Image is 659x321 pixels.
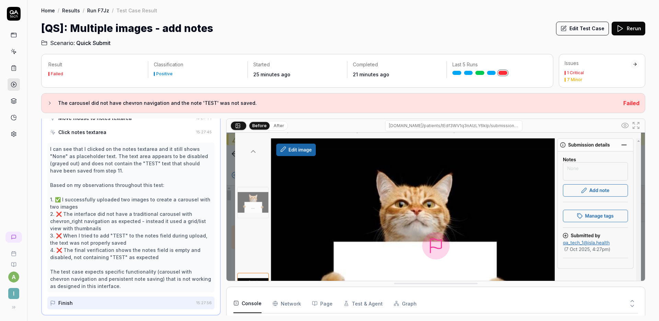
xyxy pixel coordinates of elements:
[612,22,645,35] button: Rerun
[48,61,142,68] p: Result
[623,100,639,107] span: Failed
[3,245,24,256] a: Book a call with us
[567,78,582,82] div: 7 Minor
[556,22,609,35] button: Edit Test Case
[253,71,290,77] time: 25 minutes ago
[112,7,114,14] div: /
[58,7,59,14] div: /
[312,294,333,313] button: Page
[41,7,55,14] a: Home
[565,60,631,67] div: Issues
[156,72,173,76] div: Positive
[452,61,541,68] p: Last 5 Runs
[47,99,618,107] button: The carousel did not have chevron navigation and the note 'TEST' was not saved.
[83,7,84,14] div: /
[5,232,22,243] a: New conversation
[87,7,109,14] a: Run F7Jz
[62,7,80,14] a: Results
[250,122,270,129] button: Before
[3,283,24,300] button: I
[3,256,24,267] a: Documentation
[344,294,383,313] button: Test & Agent
[50,145,212,290] div: I can see that I clicked on the notes textarea and it still shows "None" as placeholder text. The...
[273,294,301,313] button: Network
[47,126,215,139] button: Click notes textarea15:27:45
[8,272,19,283] button: a
[49,39,75,47] span: Scenario:
[154,61,242,68] p: Classification
[8,288,19,299] span: I
[353,71,389,77] time: 21 minutes ago
[631,120,641,131] button: Open in full screen
[58,299,73,307] div: Finish
[58,129,106,136] div: Click notes textarea
[196,300,212,305] time: 15:27:56
[271,122,287,130] button: After
[47,297,215,309] button: Finish15:27:56
[51,72,63,76] div: Failed
[76,39,111,47] span: Quick Submit
[58,99,618,107] h3: The carousel did not have chevron navigation and the note 'TEST' was not saved.
[116,7,157,14] div: Test Case Result
[253,61,342,68] p: Started
[196,130,212,134] time: 15:27:45
[567,71,584,75] div: 1 Critical
[394,294,417,313] button: Graph
[41,21,213,36] h1: [QS]: Multiple images - add notes
[233,294,262,313] button: Console
[620,120,631,131] button: Show all interative elements
[353,61,441,68] p: Completed
[41,39,111,47] a: Scenario:Quick Submit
